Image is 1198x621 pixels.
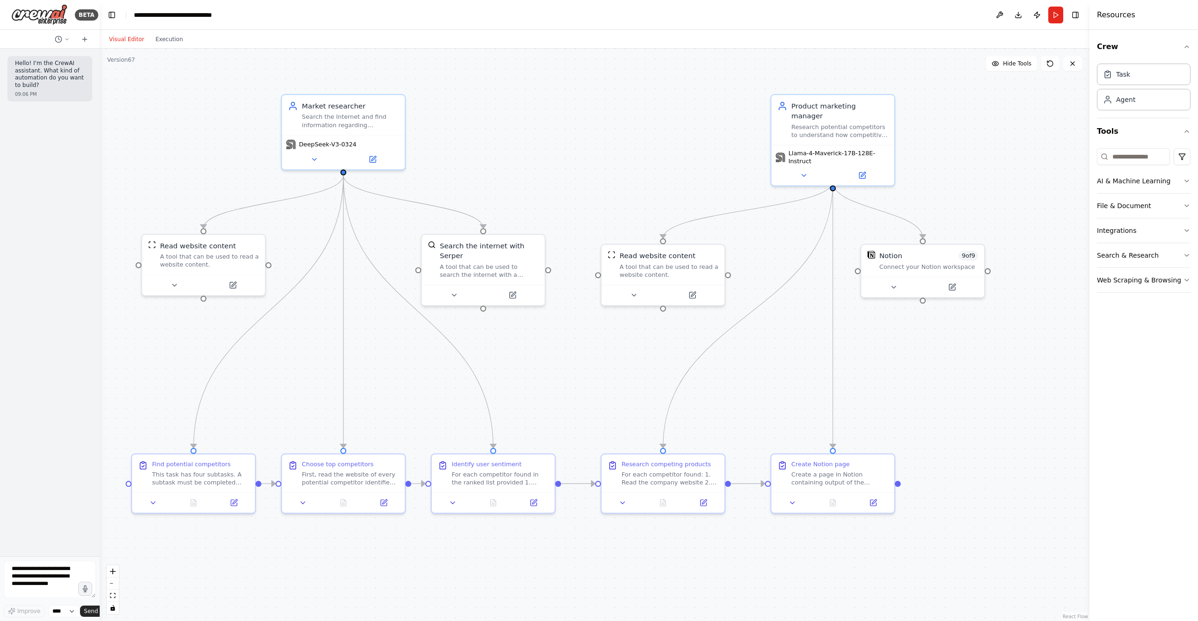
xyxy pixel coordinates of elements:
[299,140,357,148] span: DeepSeek-V3-0324
[17,607,40,615] span: Improve
[867,251,875,259] img: Notion
[302,113,399,129] div: Search the Internet and find information regarding companies and products based on their descript...
[1069,8,1082,22] button: Hide right sidebar
[791,101,888,121] div: Product marketing manager
[77,34,92,45] button: Start a new chat
[770,94,895,186] div: Product marketing managerResearch potential competitors to understand how competitive their produ...
[731,478,765,488] g: Edge from ad41db11-dec4-426f-b376-744326582841 to 09a5112f-59b7-4ab0-9b94-382567540bfa
[428,241,436,249] img: SerperDevTool
[664,289,721,301] button: Open in side panel
[924,281,980,293] button: Open in side panel
[198,175,348,228] g: Edge from 99900368-ee72-4bd6-bec0-ee56d4d8174d to af592322-b236-4dcf-9acc-8c4c521112b7
[791,470,888,486] div: Create a page in Notion containing output of the previous under the following page: [URL][DOMAIN_...
[856,497,890,509] button: Open in side panel
[338,175,488,228] g: Edge from 99900368-ee72-4bd6-bec0-ee56d4d8174d to 15750933-2968-4ed7-a4b8-a5851a6d6edd
[302,101,399,111] div: Market researcher
[107,578,119,590] button: zoom out
[152,461,231,469] div: Find potential competitors
[452,470,548,486] div: For each competitor found in the ranked list provided 1. Search the Internet for Reddit posts tha...
[1003,60,1031,67] span: Hide Tools
[15,91,85,98] div: 09:06 PM
[411,478,425,488] g: Edge from a67efed6-de4c-48d7-93e6-7af0ac51bd89 to 33082f6c-29fc-499c-9680-201c5e92bd2a
[879,263,978,271] div: Connect your Notion workspace
[105,8,118,22] button: Hide left sidebar
[150,34,189,45] button: Execution
[686,497,720,509] button: Open in side panel
[1097,268,1191,292] button: Web Scraping & Browsing
[484,289,541,301] button: Open in side panel
[1097,34,1191,60] button: Crew
[148,241,156,249] img: ScrapeWebsiteTool
[107,590,119,602] button: fit view
[1097,60,1191,118] div: Crew
[302,461,373,469] div: Choose top competitors
[107,565,119,578] button: zoom in
[51,34,73,45] button: Switch to previous chat
[344,153,401,166] button: Open in side panel
[1116,70,1130,79] div: Task
[134,10,239,20] nav: breadcrumb
[658,181,838,238] g: Edge from e22ae5e0-738f-467a-ae9b-fe5d145b7dfe to 0158647a-9853-411b-8154-9935f95d65b2
[440,241,539,261] div: Search the internet with Serper
[366,497,401,509] button: Open in side panel
[11,4,67,25] img: Logo
[131,454,256,514] div: Find potential competitorsThis task has four subtasks. A subtask must be completed before startin...
[472,497,514,509] button: No output available
[959,251,978,260] span: Number of enabled actions
[160,253,259,269] div: A tool that can be used to read a website content.
[828,181,838,448] g: Edge from e22ae5e0-738f-467a-ae9b-fe5d145b7dfe to 09a5112f-59b7-4ab0-9b94-382567540bfa
[986,56,1037,71] button: Hide Tools
[1097,118,1191,144] button: Tools
[561,478,595,488] g: Edge from 33082f6c-29fc-499c-9680-201c5e92bd2a to ad41db11-dec4-426f-b376-744326582841
[141,234,266,296] div: ScrapeWebsiteToolRead website contentA tool that can be used to read a website content.
[789,150,891,166] span: Llama-4-Maverick-17B-128E-Instruct
[620,263,718,279] div: A tool that can be used to read a website content.
[322,497,365,509] button: No output available
[812,497,854,509] button: No output available
[281,94,406,170] div: Market researcherSearch the Internet and find information regarding companies and products based ...
[338,175,348,448] g: Edge from 99900368-ee72-4bd6-bec0-ee56d4d8174d to a67efed6-de4c-48d7-93e6-7af0ac51bd89
[452,461,521,469] div: Identify user sentiment
[205,279,261,291] button: Open in side panel
[600,244,725,306] div: ScrapeWebsiteToolRead website contentA tool that can be used to read a website content.
[1097,194,1191,218] button: File & Document
[421,234,546,306] div: SerperDevToolSearch the internet with SerperA tool that can be used to search the internet with a...
[172,497,214,509] button: No output available
[84,607,98,615] span: Send
[607,251,615,259] img: ScrapeWebsiteTool
[770,454,895,514] div: Create Notion pageCreate a page in Notion containing output of the previous under the following p...
[189,175,349,448] g: Edge from 99900368-ee72-4bd6-bec0-ee56d4d8174d to 62e79998-bc46-4eaf-8c0a-56b8c8b8c6a2
[1097,218,1191,243] button: Integrations
[791,461,850,469] div: Create Notion page
[80,606,109,617] button: Send
[78,582,92,596] button: Click to speak your automation idea
[879,251,902,260] div: Notion
[440,263,539,279] div: A tool that can be used to search the internet with a search_query. Supports different search typ...
[1097,144,1191,300] div: Tools
[75,9,98,21] div: BETA
[1097,243,1191,267] button: Search & Research
[107,602,119,614] button: toggle interactivity
[621,470,718,486] div: For each competitor found: 1. Read the company website 2. Identify any product, features, solutio...
[1063,614,1088,619] a: React Flow attribution
[4,605,44,617] button: Improve
[107,565,119,614] div: React Flow controls
[1097,9,1135,21] h4: Resources
[834,169,891,181] button: Open in side panel
[621,461,711,469] div: Research competing products
[107,56,135,64] div: Version 67
[152,470,249,486] div: This task has four subtasks. A subtask must be completed before starting the next one. Subtask 1 ...
[15,60,85,89] p: Hello! I'm the CrewAI assistant. What kind of automation do you want to build?
[338,175,498,448] g: Edge from 99900368-ee72-4bd6-bec0-ee56d4d8174d to 33082f6c-29fc-499c-9680-201c5e92bd2a
[860,244,985,298] div: NotionNotion9of9Connect your Notion workspace
[281,454,406,514] div: Choose top competitorsFirst, read the website of every potential competitor identified in the pre...
[658,181,838,448] g: Edge from e22ae5e0-738f-467a-ae9b-fe5d145b7dfe to ad41db11-dec4-426f-b376-744326582841
[431,454,555,514] div: Identify user sentimentFor each competitor found in the ranked list provided 1. Search the Intern...
[160,241,236,251] div: Read website content
[620,251,695,260] div: Read website content
[642,497,684,509] button: No output available
[828,181,928,238] g: Edge from e22ae5e0-738f-467a-ae9b-fe5d145b7dfe to fec8fcda-6fed-4b25-8721-4b5d9ea8f436
[1116,95,1135,104] div: Agent
[600,454,725,514] div: Research competing productsFor each competitor found: 1. Read the company website 2. Identify any...
[516,497,550,509] button: Open in side panel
